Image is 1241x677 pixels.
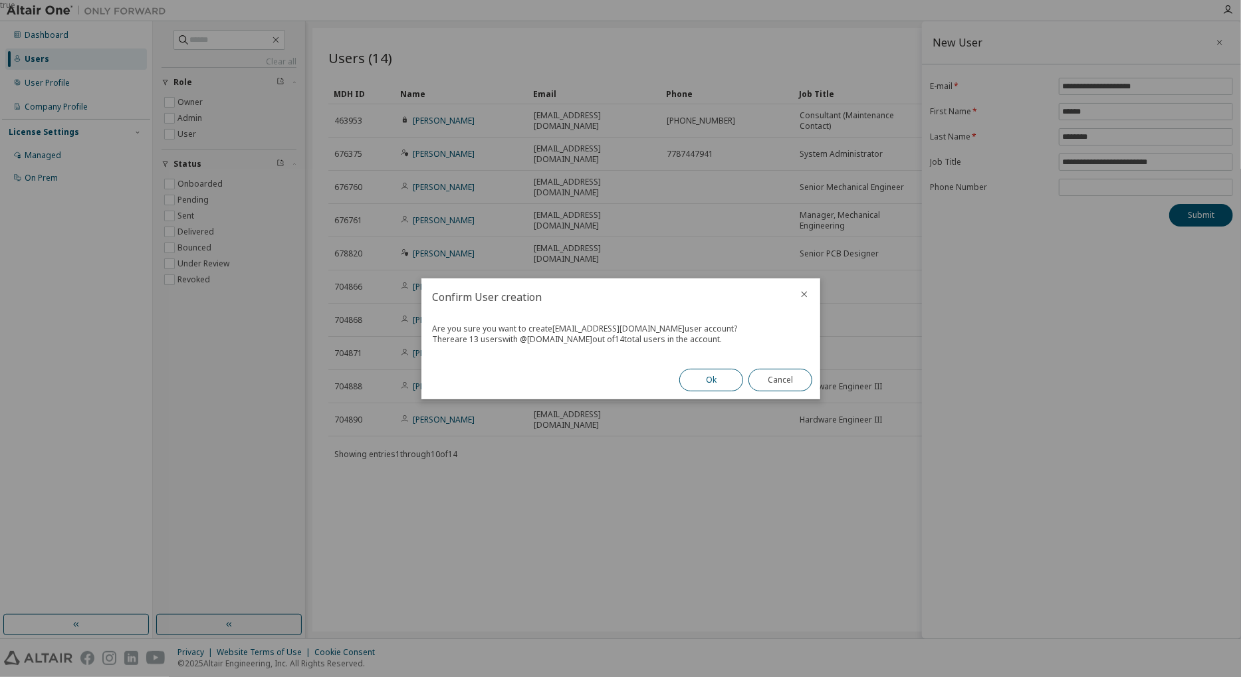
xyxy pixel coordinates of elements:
[679,369,743,391] button: Ok
[421,278,788,316] h2: Confirm User creation
[748,369,812,391] button: Cancel
[799,289,810,300] button: close
[432,334,810,345] div: There are 13 users with @ [DOMAIN_NAME] out of 14 total users in the account.
[432,324,810,334] div: Are you sure you want to create [EMAIL_ADDRESS][DOMAIN_NAME] user account?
